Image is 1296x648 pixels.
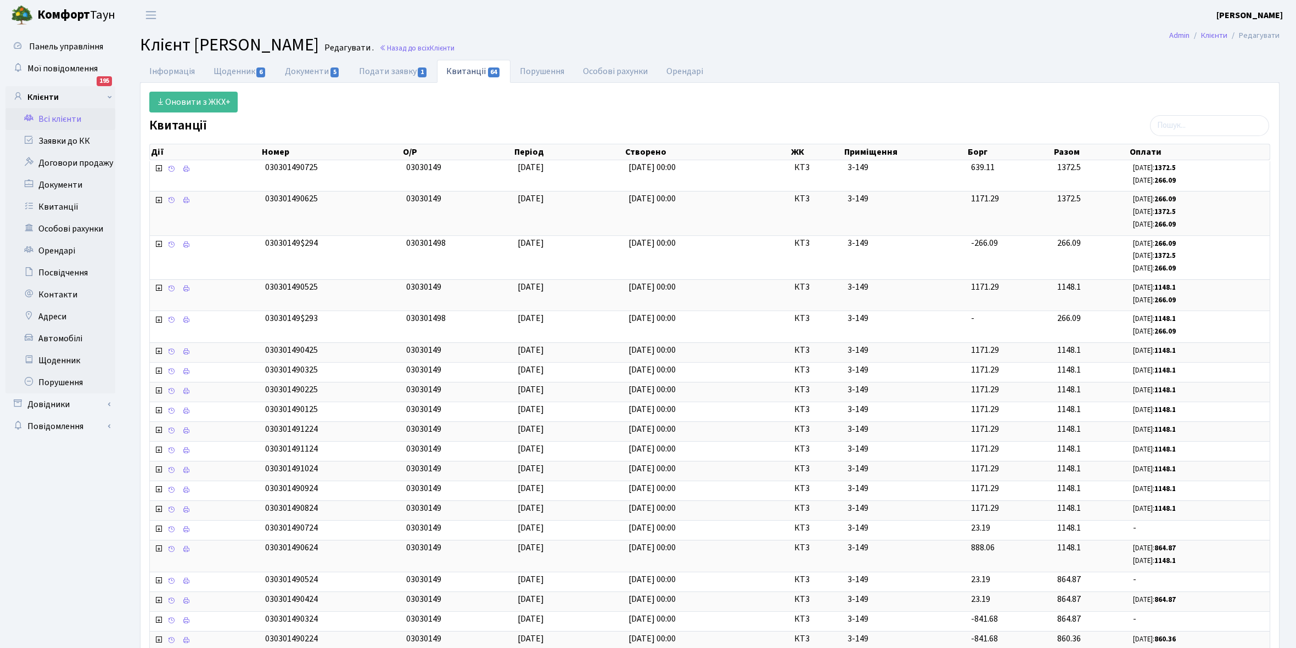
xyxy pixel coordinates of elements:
span: 03030149 [406,364,441,376]
a: Довідники [5,393,115,415]
span: КТ3 [794,573,839,586]
span: 639.11 [971,161,995,173]
span: 3-149 [848,423,962,436]
span: [DATE] 00:00 [629,573,676,585]
small: [DATE]: [1133,163,1176,173]
b: 1372.5 [1154,207,1176,217]
span: [DATE] [518,573,544,585]
span: 030301490525 [265,281,318,293]
span: 1148.1 [1057,384,1081,396]
span: 03030149 [406,161,441,173]
span: - [971,312,974,324]
span: [DATE] [518,613,544,625]
span: 1171.29 [971,344,999,356]
small: [DATE]: [1133,251,1176,261]
span: 03030149$294 [265,237,318,249]
span: 03030149 [406,193,441,205]
span: 3-149 [848,463,962,475]
span: 1171.29 [971,364,999,376]
span: 03030149 [406,502,441,514]
span: - [1133,522,1265,534]
span: 030301490325 [265,364,318,376]
span: 1171.29 [971,281,999,293]
div: 195 [97,76,112,86]
b: 1148.1 [1154,556,1176,566]
th: Разом [1053,144,1129,160]
span: [DATE] 00:00 [629,522,676,534]
a: Порушення [510,60,574,83]
span: [DATE] 00:00 [629,463,676,475]
a: Орендарі [657,60,712,83]
span: 030301490224 [265,633,318,645]
b: 1148.1 [1154,444,1176,454]
b: 1148.1 [1154,385,1176,395]
a: Квитанції [437,60,510,83]
small: [DATE]: [1133,207,1176,217]
span: 3-149 [848,522,962,534]
th: Номер [261,144,402,160]
span: [DATE] 00:00 [629,443,676,455]
a: Орендарі [5,240,115,262]
a: Особові рахунки [574,60,657,83]
span: КТ3 [794,364,839,376]
span: [DATE] [518,463,544,475]
span: [DATE] [518,482,544,494]
a: Клієнти [1201,30,1227,41]
a: Клієнти [5,86,115,108]
span: 030301490924 [265,482,318,494]
b: 1148.1 [1154,346,1176,356]
span: [DATE] [518,384,544,396]
small: [DATE]: [1133,444,1176,454]
a: Посвідчення [5,262,115,284]
small: [DATE]: [1133,314,1176,324]
span: КТ3 [794,193,839,205]
span: [DATE] 00:00 [629,633,676,645]
span: [DATE] 00:00 [629,161,676,173]
small: [DATE]: [1133,326,1176,336]
span: КТ3 [794,403,839,416]
span: 03030149 [406,463,441,475]
span: 266.09 [1057,312,1081,324]
span: 3-149 [848,542,962,554]
img: logo.png [11,4,33,26]
a: Подати заявку [350,60,437,83]
span: 1171.29 [971,403,999,415]
a: Заявки до КК [5,130,115,152]
span: [DATE] [518,522,544,534]
span: 1148.1 [1057,364,1081,376]
span: [DATE] [518,633,544,645]
span: 1171.29 [971,384,999,396]
span: 03030149 [406,613,441,625]
small: [DATE]: [1133,176,1176,185]
small: Редагувати . [322,43,374,53]
b: 1372.5 [1154,163,1176,173]
th: Період [513,144,624,160]
span: 030301490624 [265,542,318,554]
b: 860.36 [1154,634,1176,644]
input: Пошук... [1150,115,1269,136]
b: 864.87 [1154,543,1176,553]
span: 030301490425 [265,344,318,356]
span: 03030149 [406,633,441,645]
span: 03030149 [406,384,441,396]
span: 860.36 [1057,633,1081,645]
small: [DATE]: [1133,263,1176,273]
a: Документи [5,174,115,196]
span: КТ3 [794,312,839,325]
span: 030301490125 [265,403,318,415]
small: [DATE]: [1133,425,1176,435]
nav: breadcrumb [1153,24,1296,47]
a: Контакти [5,284,115,306]
span: КТ3 [794,522,839,534]
b: 266.09 [1154,326,1176,336]
span: 3-149 [848,237,962,250]
span: [DATE] 00:00 [629,542,676,554]
span: Клієнт [PERSON_NAME] [140,32,319,58]
span: -841.68 [971,633,998,645]
span: [DATE] 00:00 [629,237,676,249]
span: КТ3 [794,423,839,436]
span: 1171.29 [971,443,999,455]
span: 6 [256,67,265,77]
span: 03030149 [406,281,441,293]
small: [DATE]: [1133,556,1176,566]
